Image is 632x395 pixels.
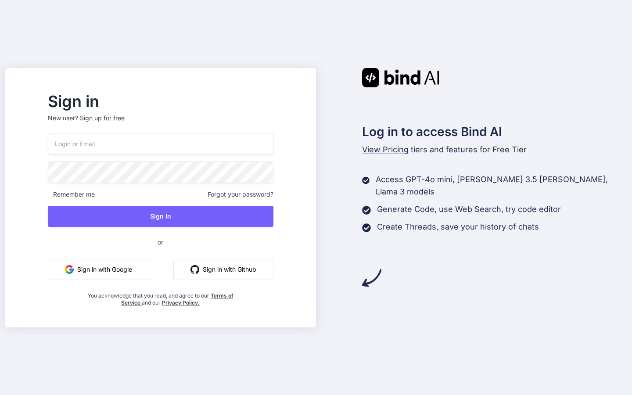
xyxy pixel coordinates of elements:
[48,190,95,199] span: Remember me
[85,287,236,306] div: You acknowledge that you read, and agree to our and our
[48,259,149,280] button: Sign in with Google
[376,173,627,198] p: Access GPT-4o mini, [PERSON_NAME] 3.5 [PERSON_NAME], Llama 3 models
[362,145,409,154] span: View Pricing
[190,265,199,274] img: github
[362,68,439,87] img: Bind AI logo
[362,268,381,287] img: arrow
[362,122,627,141] h2: Log in to access Bind AI
[362,144,627,156] p: tiers and features for Free Tier
[65,265,74,274] img: google
[48,133,273,154] input: Login or Email
[80,114,125,122] div: Sign up for free
[48,206,273,227] button: Sign In
[122,231,198,253] span: or
[162,299,200,306] a: Privacy Policy.
[121,292,233,306] a: Terms of Service
[173,259,273,280] button: Sign in with Github
[48,114,273,133] p: New user?
[377,203,561,215] p: Generate Code, use Web Search, try code editor
[48,94,273,108] h2: Sign in
[377,221,539,233] p: Create Threads, save your history of chats
[208,190,273,199] span: Forgot your password?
